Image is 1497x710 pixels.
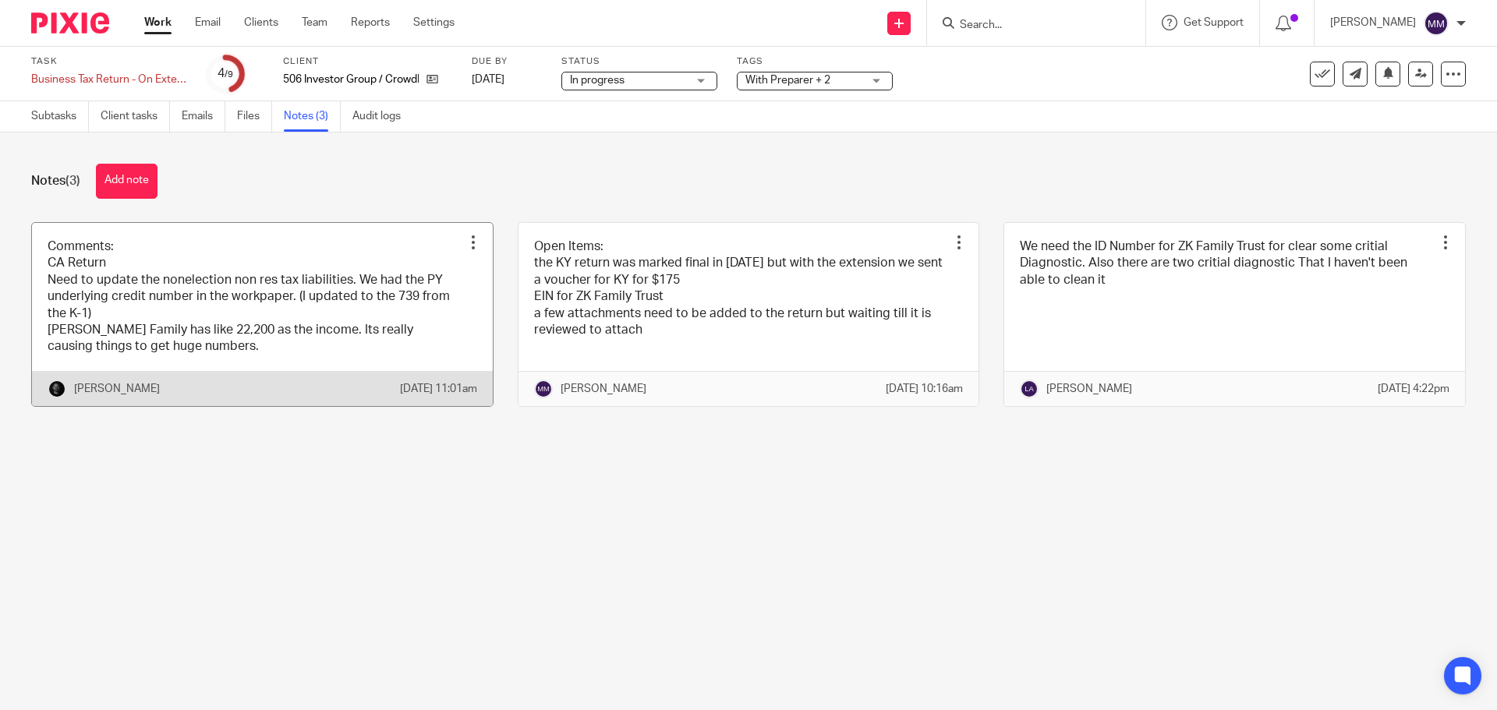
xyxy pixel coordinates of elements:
[65,175,80,187] span: (3)
[96,164,157,199] button: Add note
[144,15,172,30] a: Work
[400,381,477,397] p: [DATE] 11:01am
[745,75,830,86] span: With Preparer + 2
[182,101,225,132] a: Emails
[958,19,1099,33] input: Search
[351,15,390,30] a: Reports
[31,101,89,132] a: Subtasks
[101,101,170,132] a: Client tasks
[561,381,646,397] p: [PERSON_NAME]
[472,55,542,68] label: Due by
[31,55,187,68] label: Task
[737,55,893,68] label: Tags
[472,74,504,85] span: [DATE]
[31,173,80,189] h1: Notes
[48,380,66,398] img: Chris.jpg
[561,55,717,68] label: Status
[570,75,625,86] span: In progress
[225,70,233,79] small: /9
[1330,15,1416,30] p: [PERSON_NAME]
[283,55,452,68] label: Client
[534,380,553,398] img: svg%3E
[886,381,963,397] p: [DATE] 10:16am
[1020,380,1039,398] img: svg%3E
[413,15,455,30] a: Settings
[302,15,327,30] a: Team
[283,72,419,87] p: 506 Investor Group / CrowdDD
[31,12,109,34] img: Pixie
[1046,381,1132,397] p: [PERSON_NAME]
[218,65,233,83] div: 4
[31,72,187,87] div: Business Tax Return - On Extension - Crystal View
[195,15,221,30] a: Email
[1184,17,1244,28] span: Get Support
[1378,381,1449,397] p: [DATE] 4:22pm
[284,101,341,132] a: Notes (3)
[244,15,278,30] a: Clients
[74,381,160,397] p: [PERSON_NAME]
[352,101,412,132] a: Audit logs
[237,101,272,132] a: Files
[1424,11,1449,36] img: svg%3E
